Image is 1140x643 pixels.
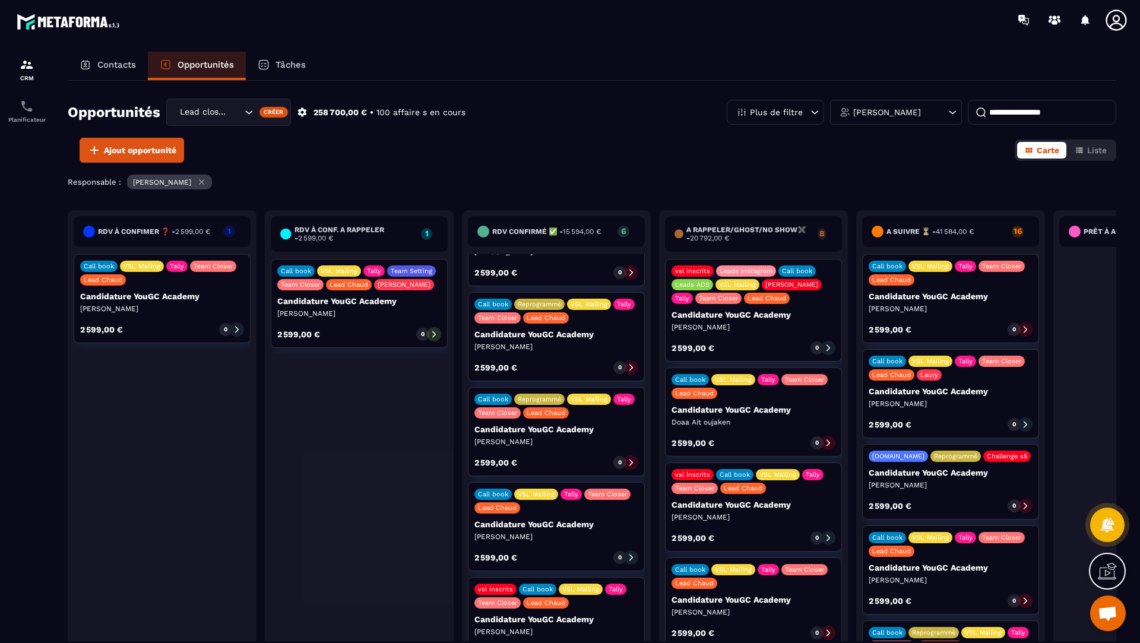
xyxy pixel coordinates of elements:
h6: A SUIVRE ⏳ - [886,227,974,236]
p: Lead Chaud [675,579,714,587]
p: Opportunités [178,59,234,70]
p: [PERSON_NAME] [853,108,921,116]
p: Lead Chaud [724,484,762,492]
p: Call book [281,267,311,275]
p: Call book [782,267,812,275]
a: formationformationCRM [3,49,50,90]
p: Call book [478,395,508,403]
p: [PERSON_NAME] [378,281,430,289]
p: Team Closer [194,262,233,270]
p: Lead Chaud [330,281,368,289]
p: 0 [618,363,622,372]
p: • [370,107,373,118]
div: Créer [259,107,289,118]
p: Candidature YouGC Academy [672,405,835,414]
p: [PERSON_NAME] [672,607,835,617]
p: Team Closer [588,490,627,498]
p: 258 700,00 € [313,107,367,118]
p: VSL Mailing [715,376,752,384]
p: Reprogrammé [912,629,955,636]
p: VSL Mailing [123,262,160,270]
p: Team Closer [982,534,1021,541]
img: scheduler [20,99,34,113]
p: Team Closer [478,409,517,417]
p: 2 599,00 € [277,330,320,338]
p: Leads ADS [675,281,710,289]
p: VSL Mailing [719,281,756,289]
p: Tally [617,300,631,308]
p: [PERSON_NAME] [474,532,638,541]
p: 0 [224,325,227,334]
p: Call book [478,490,508,498]
p: Tally [761,566,775,574]
p: vsl inscrits [675,267,710,275]
p: Team Setting [391,267,432,275]
h6: Rdv confirmé ✅ - [492,227,601,236]
p: VSL Mailing [912,534,949,541]
p: [PERSON_NAME] [277,309,441,318]
p: Reprogrammé [518,300,561,308]
p: [PERSON_NAME] [869,480,1033,490]
p: 2 599,00 € [474,363,517,372]
button: Liste [1068,142,1114,159]
p: 0 [1012,502,1016,510]
h6: RDV à conf. A RAPPELER - [294,226,416,242]
span: 2 599,00 € [298,234,333,242]
p: Team Closer [982,262,1021,270]
p: Team Closer [785,566,824,574]
p: Candidature YouGC Academy [474,615,638,624]
p: VSL Mailing [562,585,599,593]
p: Call book [872,534,902,541]
p: [PERSON_NAME] [672,512,835,522]
p: [PERSON_NAME] [474,437,638,446]
span: Carte [1037,145,1059,155]
p: Lead Chaud [478,504,517,512]
p: 0 [421,330,425,338]
p: Call book [872,262,902,270]
p: 0 [618,553,622,562]
p: Lead Chaud [527,599,565,607]
a: Opportunités [148,52,246,80]
p: VSL Mailing [965,629,1002,636]
p: Call book [872,357,902,365]
p: Candidature YouGC Academy [672,310,835,319]
a: Contacts [68,52,148,80]
p: Candidature YouGC Academy [869,387,1033,396]
p: Candidature YouGC Academy [869,468,1033,477]
p: Lead Chaud [872,547,911,555]
span: 20 792,00 € [690,234,729,242]
p: Team Closer [478,314,517,322]
span: 15 594,00 € [563,227,601,236]
p: Lead Chaud [527,314,565,322]
p: 100 affaire s en cours [376,107,465,118]
p: Call book [478,300,508,308]
p: 0 [815,439,819,447]
p: Tally [617,395,631,403]
p: Tally [675,294,689,302]
p: Lead Chaud [872,371,911,379]
p: Candidature YouGC Academy [277,296,441,306]
p: [PERSON_NAME] [869,304,1033,313]
p: 1 [223,227,235,235]
p: Team Closer [281,281,320,289]
p: Tally [1011,629,1025,636]
h6: A RAPPELER/GHOST/NO SHOW✖️ - [686,226,812,242]
p: 2 599,00 € [474,268,517,277]
p: Team Closer [478,599,517,607]
p: Candidature YouGC Academy [474,330,638,339]
p: Lead Chaud [872,276,911,284]
span: Ajout opportunité [104,144,176,156]
p: Tally [806,471,820,479]
p: Tally [958,534,973,541]
p: Tally [367,267,381,275]
p: 16 [1012,227,1024,235]
h6: RDV à confimer ❓ - [98,227,210,236]
div: Ouvrir le chat [1090,596,1126,631]
p: VSL Mailing [759,471,796,479]
p: Call book [84,262,114,270]
p: Lead Chaud [748,294,786,302]
p: Tally [170,262,184,270]
p: 6 [617,227,629,235]
input: Search for option [230,106,242,119]
p: VSL Mailing [321,267,357,275]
